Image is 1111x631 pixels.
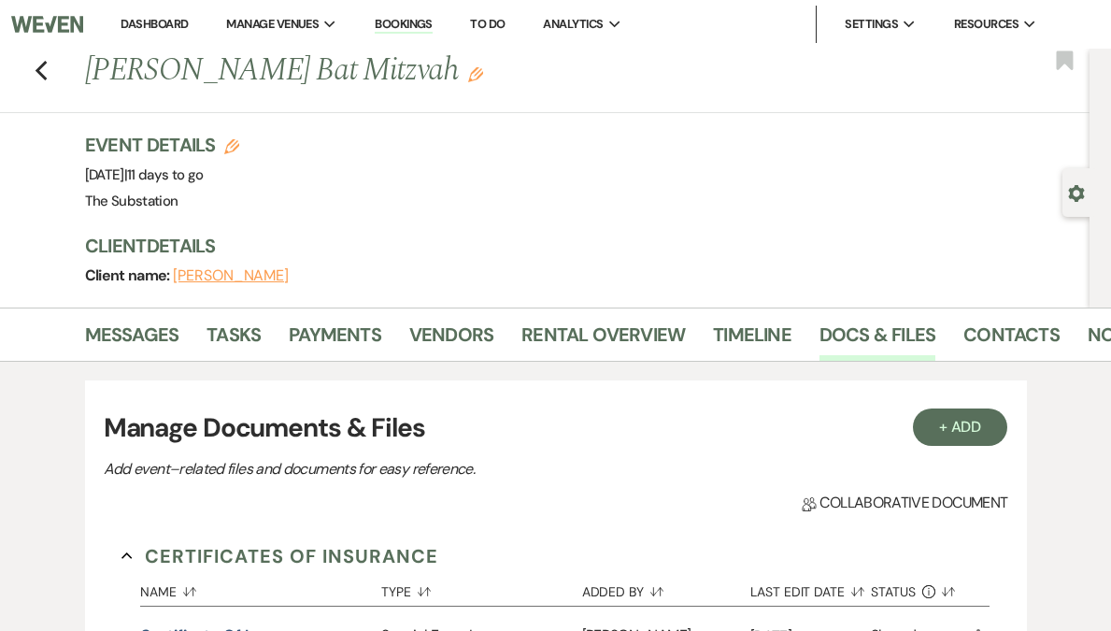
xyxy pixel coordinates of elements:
span: [DATE] [85,165,204,184]
p: Add event–related files and documents for easy reference. [104,457,758,481]
h3: Manage Documents & Files [104,409,1008,448]
a: Vendors [409,320,493,361]
a: Tasks [207,320,261,361]
button: Last Edit Date [750,570,871,606]
span: | [124,165,204,184]
img: Weven Logo [11,5,83,44]
button: Certificates of Insurance [121,542,438,570]
button: [PERSON_NAME] [173,268,289,283]
span: Manage Venues [226,15,319,34]
h1: [PERSON_NAME] Bat Mitzvah [85,49,881,93]
a: To Do [470,16,505,32]
button: Type [381,570,582,606]
h3: Event Details [85,132,240,158]
span: Status [871,585,916,598]
a: Timeline [713,320,791,361]
button: Edit [468,65,483,82]
span: Settings [845,15,898,34]
button: Open lead details [1068,183,1085,201]
a: Payments [289,320,381,361]
span: The Substation [85,192,178,210]
a: Contacts [963,320,1060,361]
span: Collaborative document [802,492,1007,514]
a: Messages [85,320,179,361]
a: Docs & Files [819,320,935,361]
a: Dashboard [121,16,188,32]
span: Client name: [85,265,174,285]
a: Rental Overview [521,320,685,361]
button: Name [140,570,381,606]
a: Bookings [375,16,433,34]
span: 11 days to go [127,165,204,184]
span: Resources [954,15,1018,34]
span: Analytics [543,15,603,34]
h3: Client Details [85,233,1071,259]
button: Added By [582,570,750,606]
button: Status [871,570,967,606]
button: + Add [913,409,1008,446]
